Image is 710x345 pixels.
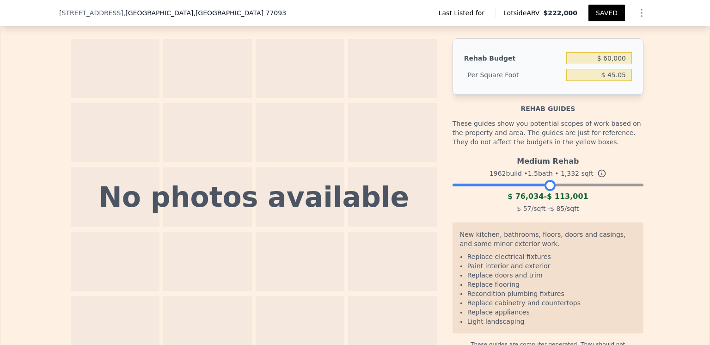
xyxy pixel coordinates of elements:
li: Replace flooring [467,280,636,289]
div: No photos available [99,183,410,211]
li: Replace electrical fixtures [467,252,636,261]
li: Paint interior and exterior [467,261,636,271]
li: Replace doors and trim [467,271,636,280]
span: , [GEOGRAPHIC_DATA] 77093 [193,9,286,17]
div: Rehab guides [453,95,643,113]
div: /sqft - /sqft [453,202,643,215]
div: - [453,191,643,202]
li: Light landscaping [467,317,636,326]
div: Per Square Foot [464,67,563,83]
span: $222,000 [543,9,577,17]
span: $ 57 [517,205,531,212]
span: [STREET_ADDRESS] [59,8,123,18]
span: Last Listed for [439,8,488,18]
div: Medium Rehab [453,152,643,167]
span: Lotside ARV [503,8,543,18]
div: These guides show you potential scopes of work based on the property and area. The guides are jus... [453,113,643,152]
span: 1,332 [561,170,579,177]
li: Recondition plumbing fixtures [467,289,636,298]
li: Replace appliances [467,308,636,317]
div: Rehab Budget [464,50,563,67]
span: $ 76,034 [508,192,544,201]
div: New kitchen, bathrooms, floors, doors and casings, and some minor exterior work. [460,230,636,252]
li: Replace cabinetry and countertops [467,298,636,308]
button: SAVED [588,5,625,21]
span: , [GEOGRAPHIC_DATA] [123,8,286,18]
span: $ 113,001 [547,192,588,201]
span: $ 85 [550,205,564,212]
button: Show Options [632,4,651,22]
div: 1962 build • 1.5 bath • sqft [453,167,643,180]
